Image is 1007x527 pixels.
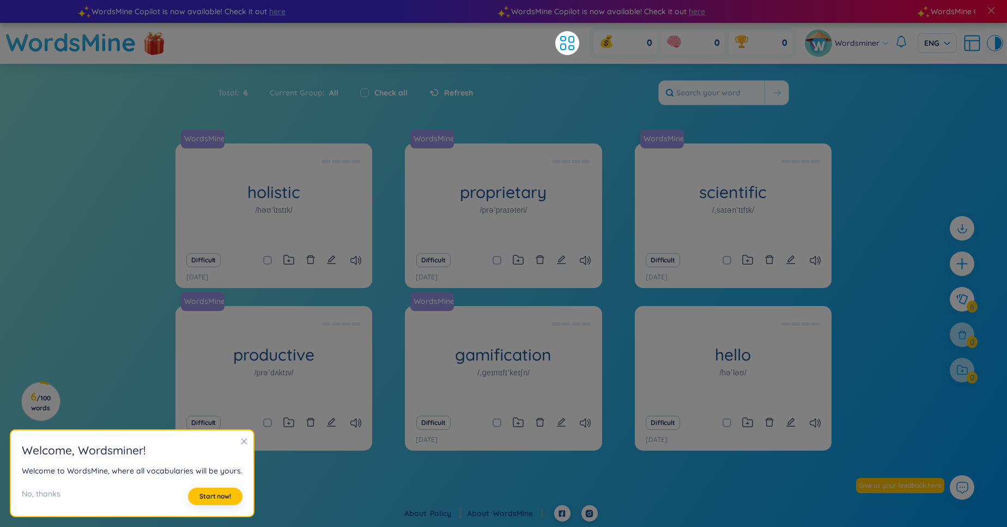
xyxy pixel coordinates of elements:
[409,296,455,307] a: WordsMine
[409,133,455,144] a: WordsMine
[835,37,879,49] span: Wordsminer
[786,417,796,427] span: edit
[647,37,652,49] span: 0
[269,5,285,17] span: here
[416,435,438,445] p: [DATE]
[405,183,602,202] h1: proprietary
[325,88,338,98] span: All
[410,130,458,148] a: WordsMine
[714,37,720,49] span: 0
[410,292,458,311] a: WordsMine
[556,253,566,268] button: edit
[493,508,542,518] a: WordsMine
[659,81,765,105] input: Search your word
[254,367,294,379] h1: /prəˈdʌktɪv/
[374,87,408,99] label: Check all
[28,392,53,412] h3: 6
[556,417,566,427] span: edit
[955,257,969,271] span: plus
[22,441,242,459] h2: Welcome , Wordsminer !
[640,130,688,148] a: WordsMine
[639,133,685,144] a: WordsMine
[712,204,754,216] h1: /ˌsaɪənˈtɪfɪk/
[503,5,923,17] div: WordsMine Copilot is now available! Check it out
[430,508,460,518] a: Policy
[416,416,451,430] button: Difficult
[786,255,796,265] span: edit
[240,438,248,445] span: close
[480,204,527,216] h1: /prəˈpraɪəteri/
[143,26,165,59] img: flashSalesIcon.a7f4f837.png
[416,272,438,283] p: [DATE]
[786,253,796,268] button: edit
[306,253,316,268] button: delete
[765,253,774,268] button: delete
[326,255,336,265] span: edit
[646,435,668,445] p: [DATE]
[805,29,832,57] img: avatar
[404,507,460,519] div: About
[646,253,680,267] button: Difficult
[646,416,680,430] button: Difficult
[535,415,545,430] button: delete
[22,488,60,505] div: No, thanks
[186,416,221,430] button: Difficult
[688,5,705,17] span: here
[180,133,226,144] a: WordsMine
[535,417,545,427] span: delete
[477,367,530,379] h1: /ˌɡeɪmɪfɪˈkeɪʃn/
[444,87,473,99] span: Refresh
[416,253,451,267] button: Difficult
[255,204,293,216] h1: /həʊˈlɪstɪk/
[556,415,566,430] button: edit
[199,492,231,501] span: Start now!
[175,345,372,364] h1: productive
[259,81,349,104] div: Current Group :
[719,367,747,379] h1: /həˈləʊ/
[326,253,336,268] button: edit
[635,345,832,364] h1: hello
[306,417,316,427] span: delete
[186,272,208,283] p: [DATE]
[181,130,229,148] a: WordsMine
[467,507,542,519] div: About
[239,87,248,99] span: 6
[22,465,242,477] div: Welcome to WordsMine, where all vocabularies will be yours.
[181,292,229,311] a: WordsMine
[5,23,136,62] a: WordsMine
[635,183,832,202] h1: scientific
[556,255,566,265] span: edit
[326,417,336,427] span: edit
[782,37,787,49] span: 0
[306,255,316,265] span: delete
[31,394,51,412] span: / 100 words
[218,81,259,104] div: Total :
[765,417,774,427] span: delete
[180,296,226,307] a: WordsMine
[646,272,668,283] p: [DATE]
[786,415,796,430] button: edit
[175,183,372,202] h1: holistic
[186,253,221,267] button: Difficult
[765,415,774,430] button: delete
[924,38,950,49] span: ENG
[326,415,336,430] button: edit
[188,488,242,505] button: Start now!
[535,253,545,268] button: delete
[306,415,316,430] button: delete
[83,5,503,17] div: WordsMine Copilot is now available! Check it out
[535,255,545,265] span: delete
[405,345,602,364] h1: gamification
[805,29,835,57] a: avatar
[765,255,774,265] span: delete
